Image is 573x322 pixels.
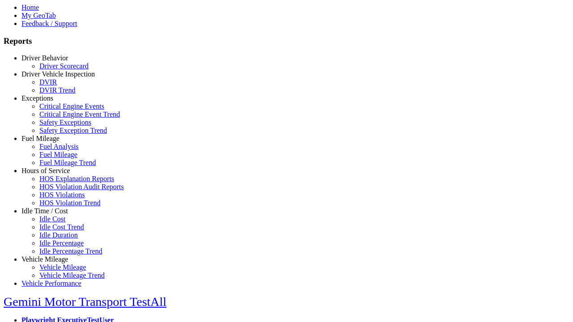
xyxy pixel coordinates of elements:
h3: Reports [4,36,569,46]
a: Safety Exceptions [39,119,91,126]
a: Vehicle Mileage [21,255,68,263]
a: Home [21,4,39,11]
a: My GeoTab [21,12,56,19]
a: Vehicle Mileage [39,263,86,271]
a: Idle Time / Cost [21,207,68,215]
a: Idle Cost [39,215,65,223]
a: HOS Violation Trend [39,199,101,207]
a: Fuel Mileage [21,135,60,142]
a: Fuel Analysis [39,143,79,150]
a: Exceptions [21,94,53,102]
a: Idle Percentage Trend [39,247,102,255]
a: Driver Behavior [21,54,68,62]
a: Idle Cost Trend [39,223,84,231]
a: Gemini Motor Transport TestAll [4,295,167,309]
a: Safety Exception Trend [39,127,107,134]
a: Fuel Mileage [39,151,77,158]
a: Idle Percentage [39,239,84,247]
a: DVIR Trend [39,86,75,94]
a: Hours of Service [21,167,70,174]
a: Driver Scorecard [39,62,89,70]
a: Fuel Mileage Trend [39,159,96,166]
a: DVIR [39,78,57,86]
a: HOS Violation Audit Reports [39,183,124,191]
a: Vehicle Mileage Trend [39,271,105,279]
a: Vehicle Performance [21,280,81,287]
a: Feedback / Support [21,20,77,27]
a: Idle Duration [39,231,78,239]
a: Driver Vehicle Inspection [21,70,95,78]
a: HOS Violations [39,191,85,199]
a: HOS Explanation Reports [39,175,114,182]
a: Critical Engine Events [39,102,104,110]
a: Critical Engine Event Trend [39,110,120,118]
